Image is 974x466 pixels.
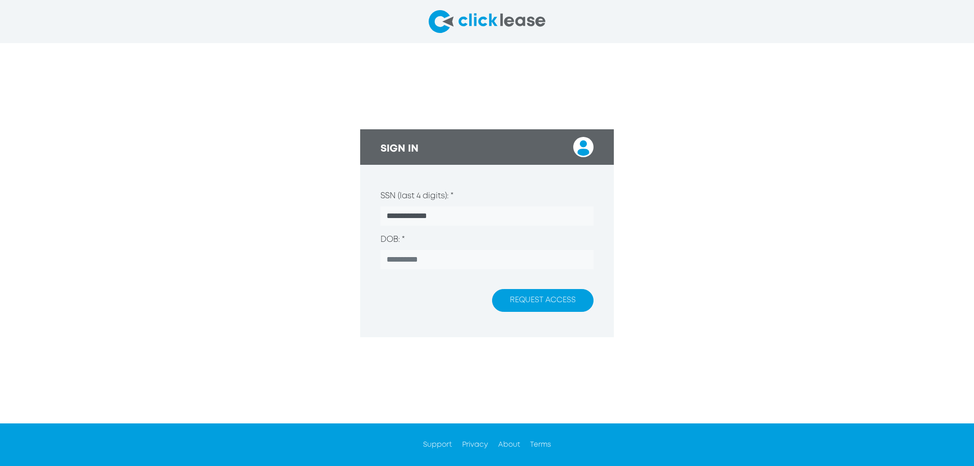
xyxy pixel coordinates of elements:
a: Terms [530,442,551,448]
label: SSN (last 4 digits): * [380,190,454,202]
img: clicklease logo [429,10,545,33]
a: Support [423,442,452,448]
a: Privacy [462,442,488,448]
button: REQUEST ACCESS [492,289,594,312]
h3: SIGN IN [380,143,419,155]
a: About [498,442,520,448]
img: login user [573,137,594,157]
label: DOB: * [380,234,405,246]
